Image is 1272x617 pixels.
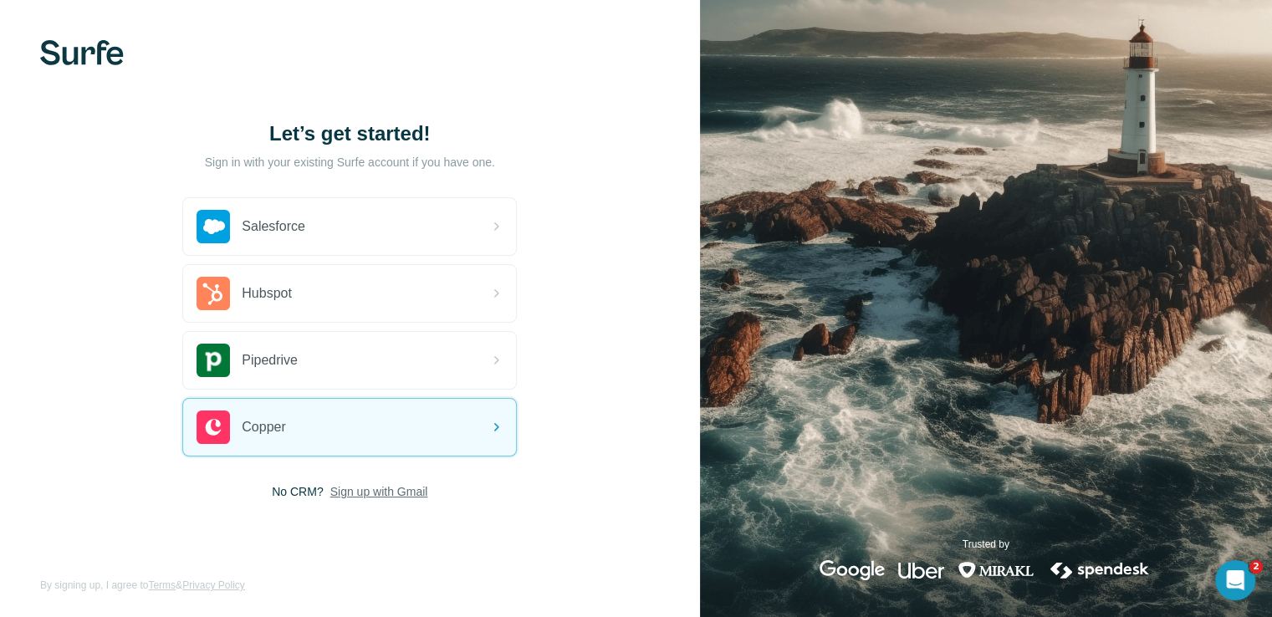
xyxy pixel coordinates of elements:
[242,417,285,437] span: Copper
[40,578,245,593] span: By signing up, I agree to &
[1249,560,1263,574] span: 2
[242,217,305,237] span: Salesforce
[958,560,1034,580] img: mirakl's logo
[148,579,176,591] a: Terms
[197,277,230,310] img: hubspot's logo
[272,483,323,500] span: No CRM?
[963,537,1009,552] p: Trusted by
[820,560,885,580] img: google's logo
[197,410,230,444] img: copper's logo
[182,579,245,591] a: Privacy Policy
[197,344,230,377] img: pipedrive's logo
[40,40,124,65] img: Surfe's logo
[197,210,230,243] img: salesforce's logo
[1215,560,1255,600] iframe: Intercom live chat
[205,154,495,171] p: Sign in with your existing Surfe account if you have one.
[182,120,517,147] h1: Let’s get started!
[242,283,292,303] span: Hubspot
[242,350,298,370] span: Pipedrive
[330,483,428,500] button: Sign up with Gmail
[898,560,944,580] img: uber's logo
[1048,560,1152,580] img: spendesk's logo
